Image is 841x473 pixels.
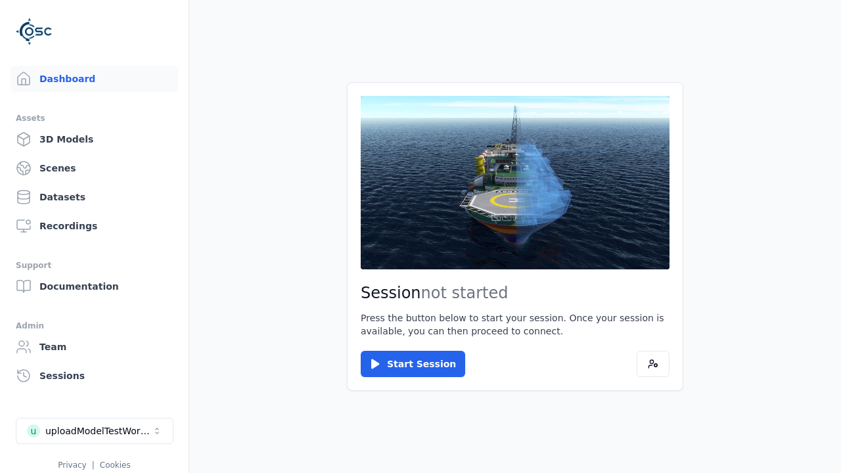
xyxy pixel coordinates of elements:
a: Dashboard [11,66,178,92]
a: Recordings [11,213,178,239]
a: Cookies [100,461,131,470]
a: Team [11,334,178,360]
div: uploadModelTestWorkspace [45,424,152,438]
a: 3D Models [11,126,178,152]
div: Admin [16,318,173,334]
a: Sessions [11,363,178,389]
button: Select a workspace [16,418,173,444]
span: | [92,461,95,470]
a: Privacy [58,461,86,470]
img: Logo [16,13,53,50]
div: Support [16,258,173,273]
h2: Session [361,282,670,304]
button: Start Session [361,351,465,377]
div: Assets [16,110,173,126]
div: u [27,424,40,438]
a: Datasets [11,184,178,210]
p: Press the button below to start your session. Once your session is available, you can then procee... [361,311,670,338]
span: not started [421,284,509,302]
a: Scenes [11,155,178,181]
a: Documentation [11,273,178,300]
